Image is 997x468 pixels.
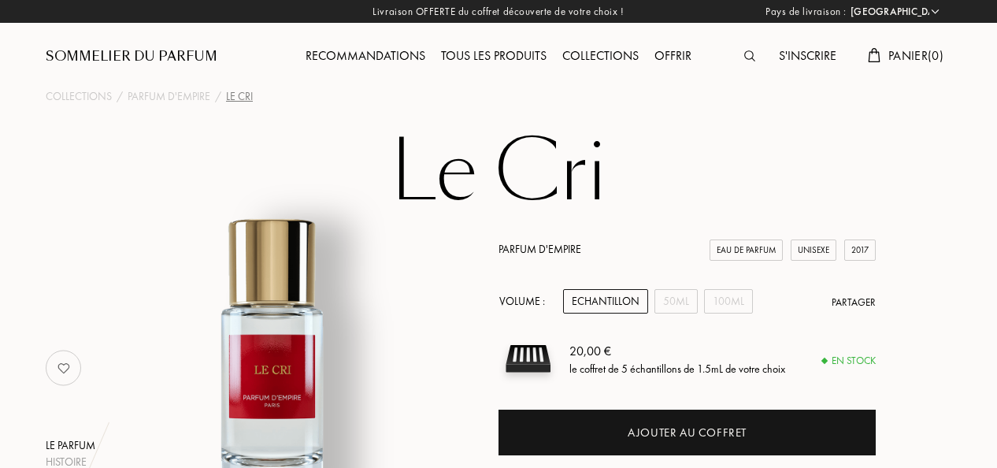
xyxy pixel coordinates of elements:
img: no_like_p.png [48,352,80,384]
a: Parfum d'Empire [128,88,210,105]
img: search_icn.svg [744,50,755,61]
h1: Le Cri [105,129,892,216]
div: En stock [822,353,876,369]
div: Volume : [499,289,554,314]
a: Tous les produits [433,47,554,64]
div: Le parfum [46,437,136,454]
a: S'inscrire [771,47,844,64]
a: Collections [46,88,112,105]
a: Recommandations [298,47,433,64]
a: Sommelier du Parfum [46,47,217,66]
div: Eau de Parfum [710,240,783,261]
div: 2017 [844,240,876,261]
div: Unisexe [791,240,836,261]
a: Offrir [647,47,699,64]
img: sample box [499,329,558,388]
div: 20,00 € [569,341,785,360]
div: Echantillon [563,289,648,314]
div: Partager [832,295,876,310]
div: Offrir [647,46,699,67]
span: Pays de livraison : [765,4,847,20]
div: Recommandations [298,46,433,67]
div: Tous les produits [433,46,554,67]
div: / [117,88,123,105]
div: Le Cri [226,88,253,105]
div: le coffret de 5 échantillons de 1.5mL de votre choix [569,360,785,377]
div: 50mL [654,289,698,314]
a: Parfum d'Empire [499,242,581,256]
div: Ajouter au coffret [628,424,747,442]
div: Collections [554,46,647,67]
div: 100mL [704,289,753,314]
a: Collections [554,47,647,64]
span: Panier ( 0 ) [888,47,943,64]
div: S'inscrire [771,46,844,67]
div: / [215,88,221,105]
img: cart.svg [868,48,880,62]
